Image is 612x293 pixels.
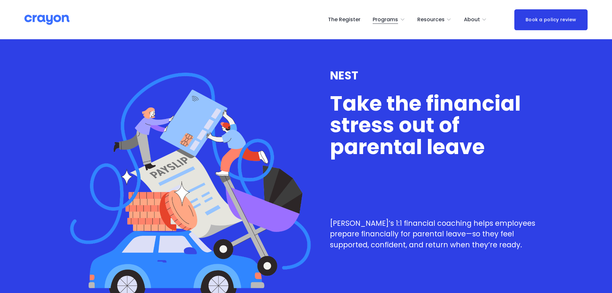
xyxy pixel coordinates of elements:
[328,14,360,25] a: The Register
[464,15,480,24] span: About
[417,15,445,24] span: Resources
[330,218,547,251] p: [PERSON_NAME]’s 1:1 financial coaching helps employees prepare financially for parental leave—so ...
[330,69,547,82] h3: NEST
[514,9,588,30] a: Book a policy review
[417,14,452,25] a: folder dropdown
[330,93,547,158] h1: Take the financial stress out of parental leave
[373,15,398,24] span: Programs
[24,14,69,25] img: Crayon
[373,14,405,25] a: folder dropdown
[464,14,487,25] a: folder dropdown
